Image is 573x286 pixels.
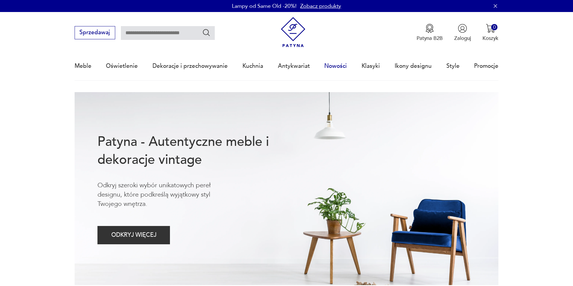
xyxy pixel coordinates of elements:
[417,24,443,42] button: Patyna B2B
[242,52,263,80] a: Kuchnia
[75,31,115,35] a: Sprzedawaj
[97,233,170,238] a: ODKRYJ WIĘCEJ
[97,226,170,244] button: ODKRYJ WIĘCEJ
[97,133,292,169] h1: Patyna - Autentyczne meble i dekoracje vintage
[454,35,471,42] p: Zaloguj
[106,52,138,80] a: Oświetlenie
[474,52,498,80] a: Promocje
[362,52,380,80] a: Klasyki
[482,35,498,42] p: Koszyk
[482,24,498,42] button: 0Koszyk
[425,24,434,33] img: Ikona medalu
[454,24,471,42] button: Zaloguj
[491,24,498,30] div: 0
[75,26,115,39] button: Sprzedawaj
[75,52,91,80] a: Meble
[324,52,347,80] a: Nowości
[417,24,443,42] a: Ikona medaluPatyna B2B
[232,2,297,10] p: Lampy od Same Old -20%!
[97,181,235,209] p: Odkryj szeroki wybór unikatowych pereł designu, które podkreślą wyjątkowy styl Twojego wnętrza.
[202,28,211,37] button: Szukaj
[395,52,432,80] a: Ikony designu
[417,35,443,42] p: Patyna B2B
[278,17,308,47] img: Patyna - sklep z meblami i dekoracjami vintage
[486,24,495,33] img: Ikona koszyka
[300,2,341,10] a: Zobacz produkty
[458,24,467,33] img: Ikonka użytkownika
[446,52,460,80] a: Style
[278,52,310,80] a: Antykwariat
[152,52,228,80] a: Dekoracje i przechowywanie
